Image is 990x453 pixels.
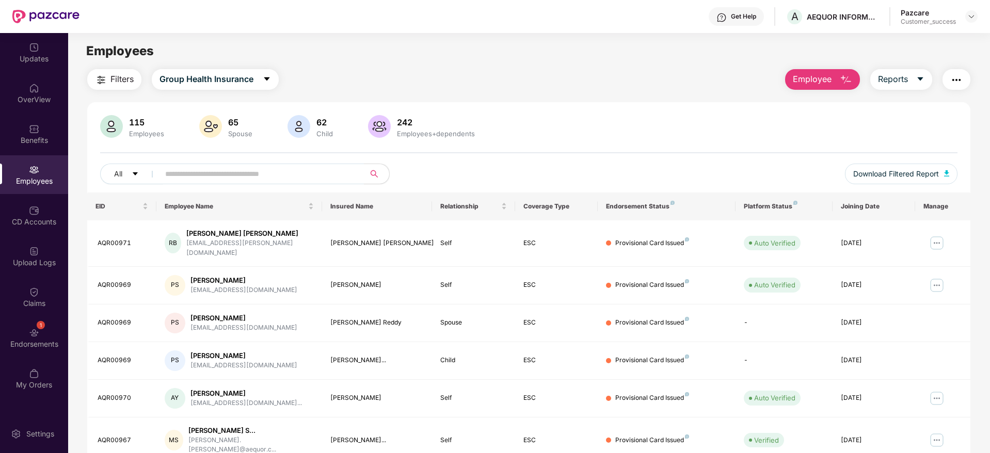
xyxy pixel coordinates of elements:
div: 65 [226,117,254,127]
div: MS [165,430,183,450]
img: svg+xml;base64,PHN2ZyBpZD0iVXBkYXRlZCIgeG1sbnM9Imh0dHA6Ly93d3cudzMub3JnLzIwMDAvc3ZnIiB3aWR0aD0iMj... [29,42,39,53]
img: svg+xml;base64,PHN2ZyBpZD0iQ2xhaW0iIHhtbG5zPSJodHRwOi8vd3d3LnczLm9yZy8yMDAwL3N2ZyIgd2lkdGg9IjIwIi... [29,287,39,297]
span: Filters [110,73,134,86]
div: Provisional Card Issued [615,238,689,248]
button: Group Health Insurancecaret-down [152,69,279,90]
img: svg+xml;base64,PHN2ZyBpZD0iRW5kb3JzZW1lbnRzIiB4bWxucz0iaHR0cDovL3d3dy53My5vcmcvMjAwMC9zdmciIHdpZH... [29,328,39,338]
span: caret-down [263,75,271,84]
div: Get Help [731,12,756,21]
img: svg+xml;base64,PHN2ZyBpZD0iQmVuZWZpdHMiIHhtbG5zPSJodHRwOi8vd3d3LnczLm9yZy8yMDAwL3N2ZyIgd2lkdGg9Ij... [29,124,39,134]
img: svg+xml;base64,PHN2ZyB4bWxucz0iaHR0cDovL3d3dy53My5vcmcvMjAwMC9zdmciIHhtbG5zOnhsaW5rPSJodHRwOi8vd3... [199,115,222,138]
span: Employees [86,43,154,58]
div: [PERSON_NAME] [PERSON_NAME] [186,229,314,238]
th: Relationship [432,192,515,220]
div: Settings [23,429,57,439]
img: svg+xml;base64,PHN2ZyB4bWxucz0iaHR0cDovL3d3dy53My5vcmcvMjAwMC9zdmciIHdpZHRoPSIyNCIgaGVpZ2h0PSIyNC... [95,74,107,86]
div: Auto Verified [754,238,795,248]
button: Employee [785,69,860,90]
div: [EMAIL_ADDRESS][DOMAIN_NAME] [190,285,297,295]
div: Provisional Card Issued [615,393,689,403]
td: - [736,304,832,342]
button: Allcaret-down [100,164,163,184]
img: svg+xml;base64,PHN2ZyB4bWxucz0iaHR0cDovL3d3dy53My5vcmcvMjAwMC9zdmciIHdpZHRoPSI4IiBoZWlnaHQ9IjgiIH... [685,392,689,396]
div: PS [165,275,185,296]
td: - [736,342,832,380]
img: svg+xml;base64,PHN2ZyB4bWxucz0iaHR0cDovL3d3dy53My5vcmcvMjAwMC9zdmciIHdpZHRoPSI4IiBoZWlnaHQ9IjgiIH... [685,317,689,321]
div: [PERSON_NAME]... [330,435,424,445]
div: PS [165,350,185,371]
span: Reports [878,73,908,86]
div: [PERSON_NAME] Reddy [330,318,424,328]
div: [PERSON_NAME] S... [188,426,314,435]
img: manageButton [929,235,945,251]
div: Customer_success [901,18,956,26]
div: [DATE] [841,393,907,403]
img: svg+xml;base64,PHN2ZyB4bWxucz0iaHR0cDovL3d3dy53My5vcmcvMjAwMC9zdmciIHdpZHRoPSIyNCIgaGVpZ2h0PSIyNC... [950,74,963,86]
img: svg+xml;base64,PHN2ZyB4bWxucz0iaHR0cDovL3d3dy53My5vcmcvMjAwMC9zdmciIHdpZHRoPSI4IiBoZWlnaHQ9IjgiIH... [685,434,689,439]
div: Employees [127,130,166,138]
div: ESC [523,238,589,248]
img: svg+xml;base64,PHN2ZyBpZD0iVXBsb2FkX0xvZ3MiIGRhdGEtbmFtZT0iVXBsb2FkIExvZ3MiIHhtbG5zPSJodHRwOi8vd3... [29,246,39,256]
div: Provisional Card Issued [615,318,689,328]
img: svg+xml;base64,PHN2ZyB4bWxucz0iaHR0cDovL3d3dy53My5vcmcvMjAwMC9zdmciIHdpZHRoPSI4IiBoZWlnaHQ9IjgiIH... [670,201,675,205]
div: Provisional Card Issued [615,280,689,290]
div: [DATE] [841,280,907,290]
div: AEQUOR INFORMATION TECHNOLOGIES [DOMAIN_NAME] [807,12,879,22]
div: [DATE] [841,238,907,248]
div: ESC [523,393,589,403]
div: Spouse [440,318,506,328]
div: [DATE] [841,355,907,365]
div: [PERSON_NAME] [PERSON_NAME] [330,238,424,248]
button: search [364,164,390,184]
th: Employee Name [156,192,322,220]
div: Employees+dependents [395,130,477,138]
span: Download Filtered Report [853,168,939,180]
img: New Pazcare Logo [12,10,79,23]
th: Manage [915,192,970,220]
div: Provisional Card Issued [615,355,689,365]
div: Auto Verified [754,280,795,290]
div: Child [440,355,506,365]
img: svg+xml;base64,PHN2ZyB4bWxucz0iaHR0cDovL3d3dy53My5vcmcvMjAwMC9zdmciIHdpZHRoPSI4IiBoZWlnaHQ9IjgiIH... [685,279,689,283]
div: [PERSON_NAME] [330,393,424,403]
span: caret-down [916,75,924,84]
div: Self [440,280,506,290]
div: ESC [523,280,589,290]
img: svg+xml;base64,PHN2ZyB4bWxucz0iaHR0cDovL3d3dy53My5vcmcvMjAwMC9zdmciIHhtbG5zOnhsaW5rPSJodHRwOi8vd3... [944,170,949,176]
div: [PERSON_NAME] [330,280,424,290]
div: Verified [754,435,779,445]
div: 115 [127,117,166,127]
div: AQR00969 [98,355,148,365]
span: EID [95,202,140,211]
div: Spouse [226,130,254,138]
div: [PERSON_NAME] [190,276,297,285]
img: svg+xml;base64,PHN2ZyBpZD0iQ0RfQWNjb3VudHMiIGRhdGEtbmFtZT0iQ0QgQWNjb3VudHMiIHhtbG5zPSJodHRwOi8vd3... [29,205,39,216]
div: [PERSON_NAME] [190,313,297,323]
div: AQR00969 [98,318,148,328]
div: [PERSON_NAME]... [330,355,424,365]
img: svg+xml;base64,PHN2ZyB4bWxucz0iaHR0cDovL3d3dy53My5vcmcvMjAwMC9zdmciIHhtbG5zOnhsaW5rPSJodHRwOi8vd3... [840,74,852,86]
div: [EMAIL_ADDRESS][DOMAIN_NAME] [190,323,297,333]
div: Self [440,435,506,445]
span: All [114,168,122,180]
button: Filters [87,69,141,90]
div: [PERSON_NAME] [190,389,302,398]
img: svg+xml;base64,PHN2ZyBpZD0iU2V0dGluZy0yMHgyMCIgeG1sbnM9Imh0dHA6Ly93d3cudzMub3JnLzIwMDAvc3ZnIiB3aW... [11,429,21,439]
img: svg+xml;base64,PHN2ZyBpZD0iRW1wbG95ZWVzIiB4bWxucz0iaHR0cDovL3d3dy53My5vcmcvMjAwMC9zdmciIHdpZHRoPS... [29,165,39,175]
button: Download Filtered Report [845,164,957,184]
div: AQR00971 [98,238,148,248]
div: 1 [37,321,45,329]
img: svg+xml;base64,PHN2ZyBpZD0iSG9tZSIgeG1sbnM9Imh0dHA6Ly93d3cudzMub3JnLzIwMDAvc3ZnIiB3aWR0aD0iMjAiIG... [29,83,39,93]
img: manageButton [929,432,945,448]
div: Endorsement Status [606,202,727,211]
div: ESC [523,355,589,365]
div: Self [440,238,506,248]
img: svg+xml;base64,PHN2ZyB4bWxucz0iaHR0cDovL3d3dy53My5vcmcvMjAwMC9zdmciIHdpZHRoPSI4IiBoZWlnaHQ9IjgiIH... [685,354,689,359]
div: Self [440,393,506,403]
div: [PERSON_NAME] [190,351,297,361]
div: AQR00970 [98,393,148,403]
img: svg+xml;base64,PHN2ZyBpZD0iTXlfT3JkZXJzIiBkYXRhLW5hbWU9Ik15IE9yZGVycyIgeG1sbnM9Imh0dHA6Ly93d3cudz... [29,368,39,379]
div: [EMAIL_ADDRESS][DOMAIN_NAME]... [190,398,302,408]
span: Group Health Insurance [159,73,253,86]
div: 62 [314,117,335,127]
